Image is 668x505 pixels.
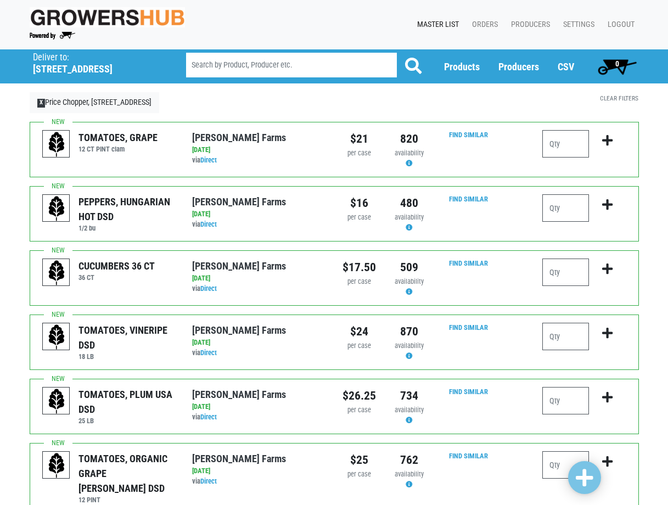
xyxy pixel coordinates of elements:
input: Qty [542,259,589,286]
div: TOMATOES, GRAPE [78,130,158,145]
div: per case [343,341,376,351]
a: Settings [554,14,599,35]
a: Logout [599,14,639,35]
div: [DATE] [192,402,325,412]
div: 509 [392,259,426,276]
img: original-fc7597fdc6adbb9d0e2ae620e786d1a2.jpg [30,7,186,27]
div: via [192,412,325,423]
a: Find Similar [449,323,488,332]
span: availability [395,406,424,414]
img: placeholder-variety-43d6402dacf2d531de610a020419775a.svg [43,388,70,415]
a: Find Similar [449,195,488,203]
h6: 18 LB [78,352,176,361]
a: Direct [200,413,217,421]
a: Products [444,61,480,72]
div: 870 [392,323,426,340]
div: [DATE] [192,338,325,348]
div: 762 [392,451,426,469]
span: 0 [615,59,619,68]
a: Producers [502,14,554,35]
p: Deliver to: [33,52,158,63]
a: Direct [200,220,217,228]
a: Find Similar [449,452,488,460]
a: [PERSON_NAME] Farms [192,324,286,336]
a: [PERSON_NAME] Farms [192,260,286,272]
img: placeholder-variety-43d6402dacf2d531de610a020419775a.svg [43,195,70,222]
input: Qty [542,194,589,222]
div: via [192,155,325,166]
img: placeholder-variety-43d6402dacf2d531de610a020419775a.svg [43,323,70,351]
div: $26.25 [343,387,376,405]
a: Master List [408,14,463,35]
div: per case [343,212,376,223]
div: TOMATOES, ORGANIC GRAPE [PERSON_NAME] DSD [78,451,176,496]
div: $24 [343,323,376,340]
a: Direct [200,156,217,164]
a: XPrice Chopper, [STREET_ADDRESS] [30,92,160,113]
a: Direct [200,349,217,357]
div: 820 [392,130,426,148]
div: via [192,220,325,230]
div: TOMATOES, VINERIPE DSD [78,323,176,352]
div: via [192,476,325,487]
a: 0 [593,55,642,77]
h6: 1/2 bu [78,224,176,232]
a: Find Similar [449,388,488,396]
a: Find Similar [449,131,488,139]
div: 480 [392,194,426,212]
a: Producers [498,61,539,72]
div: $17.50 [343,259,376,276]
div: 734 [392,387,426,405]
h6: 25 LB [78,417,176,425]
div: [DATE] [192,466,325,476]
div: [DATE] [192,273,325,284]
a: Find Similar [449,259,488,267]
a: Clear Filters [600,94,638,102]
input: Qty [542,130,589,158]
a: [PERSON_NAME] Farms [192,196,286,207]
h5: [STREET_ADDRESS] [33,63,158,75]
div: per case [343,405,376,416]
span: availability [395,470,424,478]
span: X [37,99,46,108]
img: placeholder-variety-43d6402dacf2d531de610a020419775a.svg [43,452,70,479]
span: availability [395,149,424,157]
div: PEPPERS, HUNGARIAN HOT DSD [78,194,176,224]
a: Orders [463,14,502,35]
a: Direct [200,284,217,293]
input: Qty [542,323,589,350]
span: availability [395,277,424,285]
input: Search by Product, Producer etc. [186,53,397,77]
a: Direct [200,477,217,485]
h6: 12 CT PINT clam [78,145,158,153]
img: placeholder-variety-43d6402dacf2d531de610a020419775a.svg [43,131,70,158]
a: [PERSON_NAME] Farms [192,453,286,464]
a: CSV [558,61,574,72]
span: Price Chopper, Genesee Street, #026 (1917 Genesee St, Utica, NY 13501, USA) [33,49,166,75]
div: [DATE] [192,209,325,220]
div: via [192,348,325,358]
div: $21 [343,130,376,148]
span: availability [395,341,424,350]
h6: 12 PINT [78,496,176,504]
img: Powered by Big Wheelbarrow [30,32,75,40]
div: [DATE] [192,145,325,155]
img: placeholder-variety-43d6402dacf2d531de610a020419775a.svg [43,259,70,287]
span: availability [395,213,424,221]
div: per case [343,148,376,159]
div: per case [343,277,376,287]
div: $25 [343,451,376,469]
div: TOMATOES, PLUM USA DSD [78,387,176,417]
h6: 36 CT [78,273,155,282]
a: [PERSON_NAME] Farms [192,132,286,143]
div: $16 [343,194,376,212]
div: per case [343,469,376,480]
input: Qty [542,451,589,479]
div: via [192,284,325,294]
div: CUCUMBERS 36 CT [78,259,155,273]
input: Qty [542,387,589,414]
a: [PERSON_NAME] Farms [192,389,286,400]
